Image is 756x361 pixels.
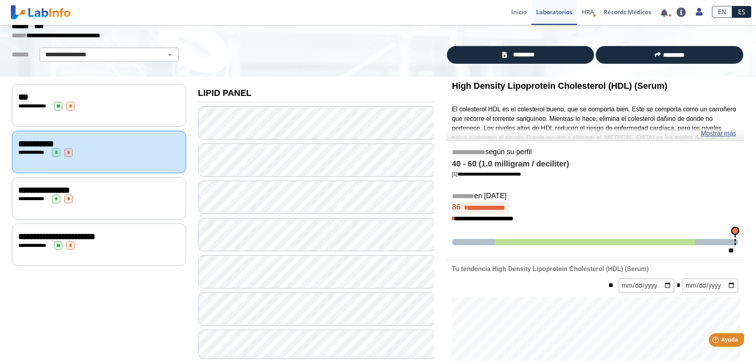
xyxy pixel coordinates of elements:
a: ES [732,6,751,18]
b: LIPID PANEL [198,88,252,98]
input: mm/dd/yyyy [683,279,738,292]
iframe: Help widget launcher [685,330,747,352]
h4: 86 [452,202,738,214]
span: HRA [582,8,594,16]
a: [1] [452,171,521,177]
h5: según su perfil [452,148,738,157]
a: Mostrar más [701,129,736,138]
p: El colesterol HDL es el colesterol bueno, que se comporta bien. Este se comporta como un carroñer... [452,105,738,162]
h4: 40 - 60 (1.0 milligram / deciliter) [452,159,738,169]
b: Tu tendencia High Density Lipoprotein Cholesterol (HDL) (Serum) [452,265,649,272]
input: mm/dd/yyyy [619,279,674,292]
h5: en [DATE] [452,192,738,201]
a: EN [712,6,732,18]
b: High Density Lipoprotein Cholesterol (HDL) (Serum) [452,81,668,91]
